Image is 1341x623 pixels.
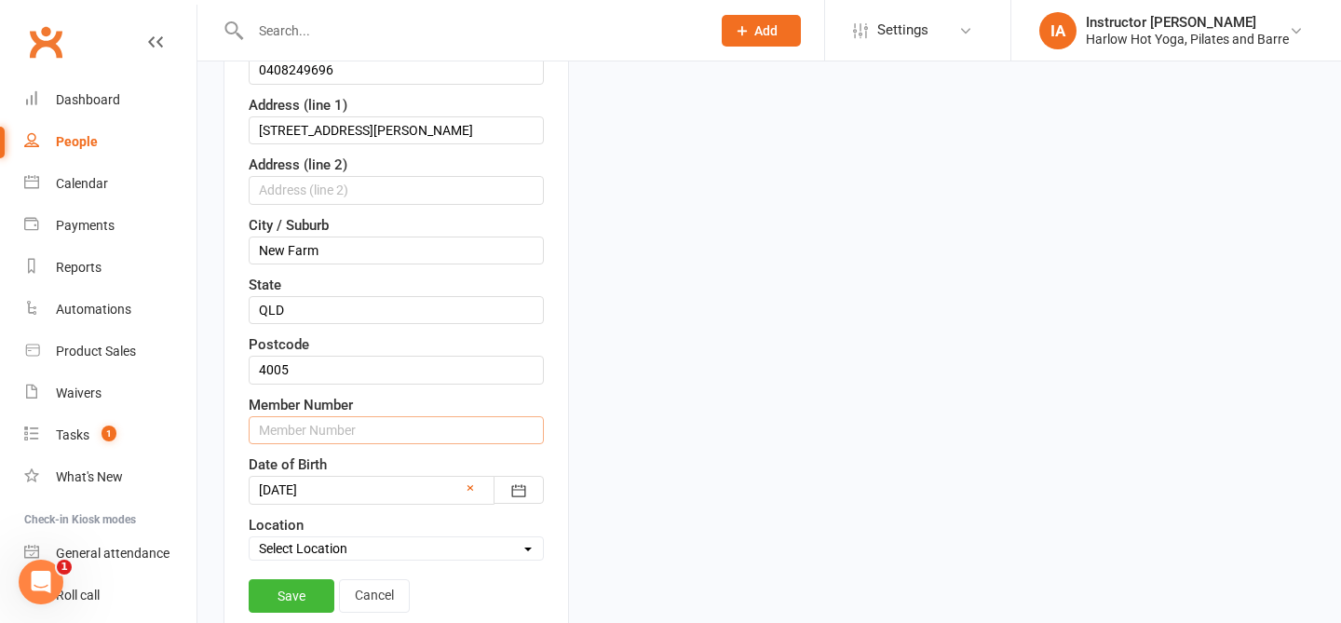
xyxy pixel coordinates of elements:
div: Waivers [56,386,102,400]
div: Dashboard [56,92,120,107]
button: Add [722,15,801,47]
input: Address (line 2) [249,176,544,204]
a: Roll call [24,575,196,616]
a: Calendar [24,163,196,205]
div: Reports [56,260,102,275]
label: Date of Birth [249,454,327,476]
input: Postcode [249,356,544,384]
a: People [24,121,196,163]
div: Payments [56,218,115,233]
iframe: Intercom live chat [19,560,63,604]
span: Settings [877,9,928,51]
a: Dashboard [24,79,196,121]
input: City / Suburb [249,237,544,264]
a: Product Sales [24,331,196,372]
div: Product Sales [56,344,136,359]
div: General attendance [56,546,169,561]
a: × [467,477,474,499]
a: Save [249,579,334,613]
span: 1 [57,560,72,575]
div: People [56,134,98,149]
div: What's New [56,469,123,484]
div: Roll call [56,588,100,603]
span: Add [754,23,778,38]
a: Waivers [24,372,196,414]
span: 1 [102,426,116,441]
a: Clubworx [22,19,69,65]
a: Automations [24,289,196,331]
a: Reports [24,247,196,289]
input: Search... [245,18,698,44]
input: Mobile Number [249,56,544,84]
label: Member Number [249,394,353,416]
div: Instructor [PERSON_NAME] [1086,14,1289,31]
label: City / Suburb [249,214,329,237]
input: State [249,296,544,324]
div: Tasks [56,427,89,442]
div: Automations [56,302,131,317]
label: Location [249,514,304,536]
a: Payments [24,205,196,247]
div: Calendar [56,176,108,191]
div: IA [1039,12,1077,49]
label: Postcode [249,333,309,356]
a: General attendance kiosk mode [24,533,196,575]
label: Address (line 2) [249,154,347,176]
a: Tasks 1 [24,414,196,456]
input: Member Number [249,416,544,444]
div: Harlow Hot Yoga, Pilates and Barre [1086,31,1289,47]
label: Address (line 1) [249,94,347,116]
a: Cancel [339,579,410,613]
a: What's New [24,456,196,498]
label: State [249,274,281,296]
input: Address (line 1) [249,116,544,144]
